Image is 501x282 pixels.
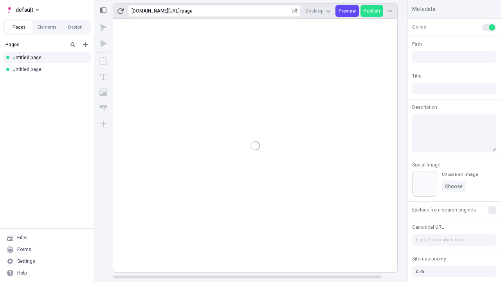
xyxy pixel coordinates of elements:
[445,183,463,190] span: Choose
[412,255,446,262] span: Sitemap priority
[442,181,466,192] button: Choose
[96,101,110,115] button: Button
[5,42,65,48] div: Pages
[17,258,35,264] div: Settings
[302,5,334,17] button: Desktop
[180,8,182,14] div: /
[33,21,61,33] button: Elements
[17,235,28,241] div: Files
[16,5,33,14] span: default
[13,54,85,61] div: Untitled page
[364,8,380,14] span: Publish
[96,70,110,84] button: Text
[412,72,422,80] span: Title
[3,4,42,16] button: Select site
[17,246,31,253] div: Forms
[13,66,85,72] div: Untitled page
[442,172,478,177] div: Choose an image
[5,21,33,33] button: Pages
[339,8,356,14] span: Preview
[412,23,426,31] span: Online
[412,224,444,231] span: Canonical URL
[81,40,90,49] button: Add new
[61,21,89,33] button: Design
[360,5,383,17] button: Publish
[96,54,110,68] button: Box
[335,5,359,17] button: Preview
[96,85,110,99] button: Image
[412,104,437,111] span: Description
[132,8,180,14] div: [URL][DOMAIN_NAME]
[412,41,422,48] span: Path
[305,8,324,14] span: Desktop
[412,161,440,168] span: Social Image
[412,234,496,246] input: https://makeswift.com
[182,8,291,14] div: page
[17,270,27,276] div: Help
[412,206,476,213] span: Exclude from search engines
